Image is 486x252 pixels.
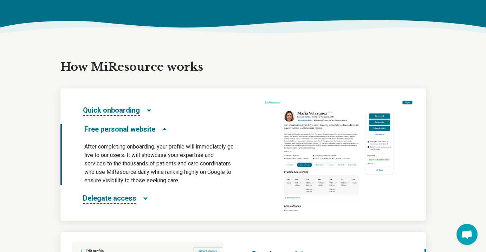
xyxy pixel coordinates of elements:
button: Free personal website [84,124,168,134]
div: Open chat [456,224,478,245]
span: Quick onboarding [83,105,140,116]
button: Delegate access [83,193,149,204]
h2: How MiResource works [60,60,426,75]
span: Free personal website [84,124,155,134]
button: Quick onboarding [83,105,153,116]
span: Delegate access [83,193,136,204]
p: After completing onboarding, your profile will immediately go live to our users. It will showcase... [84,143,235,185]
